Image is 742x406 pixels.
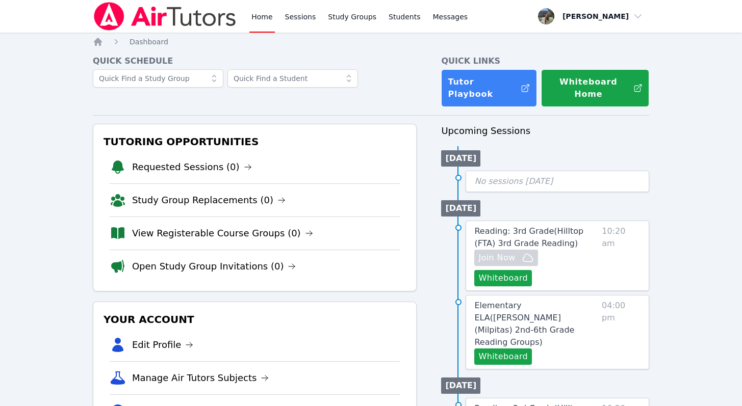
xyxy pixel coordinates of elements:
img: Air Tutors [93,2,237,31]
li: [DATE] [441,150,480,167]
a: Requested Sessions (0) [132,160,252,174]
button: Join Now [474,250,538,266]
span: Dashboard [130,38,168,46]
a: Study Group Replacements (0) [132,193,286,207]
h3: Tutoring Opportunities [101,132,408,151]
button: Whiteboard Home [541,69,649,107]
h4: Quick Links [441,55,649,67]
span: Elementary ELA ( [PERSON_NAME] (Milpitas) 2nd-6th Grade Reading Groups ) [474,301,574,347]
a: Manage Air Tutors Subjects [132,371,269,385]
li: [DATE] [441,377,480,394]
h3: Your Account [101,310,408,329]
button: Whiteboard [474,348,532,365]
span: 04:00 pm [602,300,641,365]
a: Open Study Group Invitations (0) [132,259,296,274]
span: No sessions [DATE] [474,176,553,186]
a: Edit Profile [132,338,194,352]
span: Reading: 3rd Grade ( Hilltop (FTA) 3rd Grade Reading ) [474,226,583,248]
h3: Upcoming Sessions [441,124,649,138]
h4: Quick Schedule [93,55,417,67]
a: View Registerable Course Groups (0) [132,226,313,240]
nav: Breadcrumb [93,37,649,47]
input: Quick Find a Student [227,69,358,88]
span: Messages [433,12,468,22]
span: 10:20 am [602,225,641,286]
button: Whiteboard [474,270,532,286]
a: Reading: 3rd Grade(Hilltop (FTA) 3rd Grade Reading) [474,225,598,250]
input: Quick Find a Study Group [93,69,223,88]
li: [DATE] [441,200,480,216]
a: Elementary ELA([PERSON_NAME] (Milpitas) 2nd-6th Grade Reading Groups) [474,300,598,348]
a: Tutor Playbook [441,69,536,107]
span: Join Now [478,252,515,264]
a: Dashboard [130,37,168,47]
